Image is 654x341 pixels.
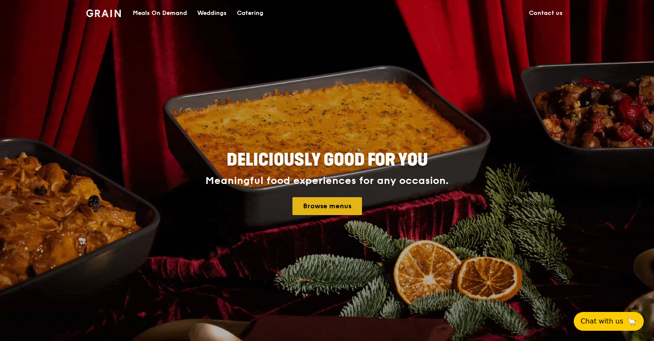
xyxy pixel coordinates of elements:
span: Chat with us [581,316,623,326]
a: Weddings [192,0,232,26]
a: Browse menus [292,197,362,215]
div: Meals On Demand [133,0,187,26]
button: Chat with us🦙 [574,312,644,331]
a: Contact us [524,0,568,26]
span: 🦙 [627,316,637,326]
div: Weddings [197,0,227,26]
img: Grain [86,9,121,17]
a: Catering [232,0,269,26]
div: Meaningful food experiences for any occasion. [173,175,481,187]
div: Catering [237,0,263,26]
span: Deliciously good for you [227,150,428,170]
